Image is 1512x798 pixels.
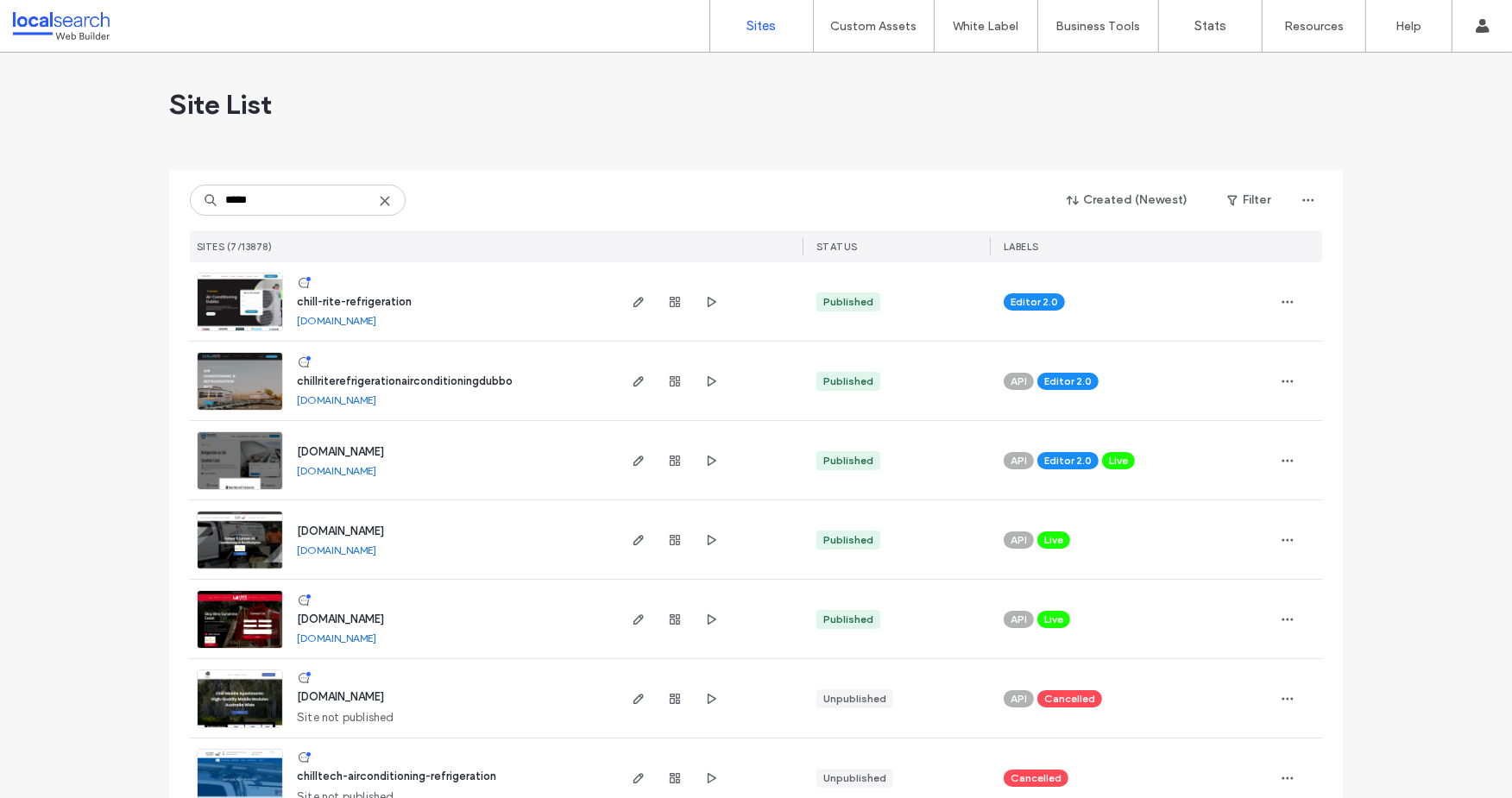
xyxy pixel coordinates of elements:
[1011,770,1062,786] span: Cancelled
[823,691,886,707] div: Unpublished
[297,445,384,458] a: [DOMAIN_NAME]
[39,12,74,28] span: Help
[831,19,917,34] label: Custom Assets
[823,612,873,627] div: Published
[1044,453,1092,468] span: Editor 2.0
[297,631,376,644] a: [DOMAIN_NAME]
[297,393,376,406] a: [DOMAIN_NAME]
[1109,453,1128,468] span: Live
[823,770,886,786] div: Unpublished
[297,295,412,308] a: chill-rite-refrigeration
[1011,612,1027,627] span: API
[1396,19,1422,34] label: Help
[297,690,384,703] a: [DOMAIN_NAME]
[823,532,873,548] div: Published
[297,464,376,477] a: [DOMAIN_NAME]
[297,314,376,327] a: [DOMAIN_NAME]
[1011,294,1058,310] span: Editor 2.0
[823,453,873,468] div: Published
[1011,532,1027,548] span: API
[1011,453,1027,468] span: API
[1044,374,1092,389] span: Editor 2.0
[823,374,873,389] div: Published
[169,87,272,122] span: Site List
[297,525,384,537] a: [DOMAIN_NAME]
[823,294,873,310] div: Published
[1011,374,1027,389] span: API
[1044,612,1063,627] span: Live
[1044,691,1095,707] span: Cancelled
[297,709,394,726] span: Site not published
[1004,241,1039,253] span: LABELS
[297,613,384,625] a: [DOMAIN_NAME]
[816,241,858,253] span: STATUS
[1052,186,1203,214] button: Created (Newest)
[954,19,1019,34] label: White Label
[1194,18,1226,34] label: Stats
[197,241,273,253] span: SITES (7/13878)
[747,18,777,34] label: Sites
[1210,186,1288,214] button: Filter
[1056,19,1141,34] label: Business Tools
[1284,19,1344,34] label: Resources
[1044,532,1063,548] span: Live
[297,374,513,387] a: chillriterefrigerationairconditioningdubbo
[1011,691,1027,707] span: API
[297,544,376,556] a: [DOMAIN_NAME]
[297,770,496,782] a: chilltech-airconditioning-refrigeration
